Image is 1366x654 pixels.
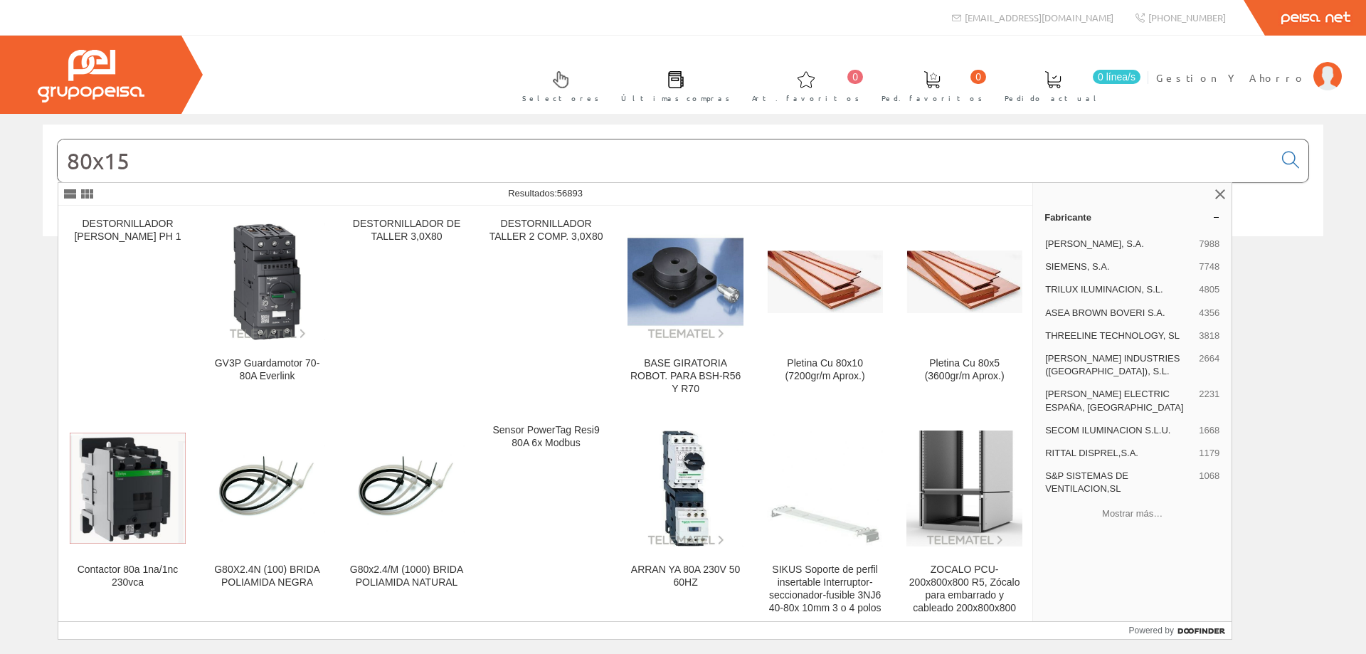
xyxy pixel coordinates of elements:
a: Gestion Y Ahorro [1156,59,1342,73]
span: 7748 [1199,260,1219,273]
div: BASE GIRATORIA ROBOT. PARA BSH-R56 Y R70 [628,357,743,396]
img: Grupo Peisa [38,50,144,102]
span: S&P SISTEMAS DE VENTILACION,SL [1045,470,1193,495]
a: G80X2.4N (100) BRIDA POLIAMIDA NEGRA G80X2.4N (100) BRIDA POLIAMIDA NEGRA [198,413,337,631]
a: G80x2.4/M (1000) BRIDA POLIAMIDA NATURAL G80x2.4/M (1000) BRIDA POLIAMIDA NATURAL [337,413,476,631]
a: Selectores [508,59,606,111]
img: ZOCALO PCU-200x800x800 R5, Zócalo para embarrado y cableado 200x800x800 [906,431,1022,547]
span: ASEA BROWN BOVERI S.A. [1045,307,1193,320]
span: SIEMENS, S.A. [1045,260,1193,273]
a: ZOCALO PCU-200x800x800 R5, Zócalo para embarrado y cableado 200x800x800 ZOCALO PCU-200x800x800 R5... [895,413,1034,631]
span: 0 [847,70,863,84]
span: Últimas compras [621,91,730,105]
div: Sensor PowerTag Resi9 80A 6x Modbus [488,424,604,450]
span: 1179 [1199,447,1219,460]
div: DESTORNILLADOR DE TALLER 3,0X80 [349,218,465,243]
span: 3818 [1199,329,1219,342]
img: ARRAN YA 80A 230V 50 60HZ [628,431,743,547]
div: GV3P Guardamotor 70-80A Everlink [209,357,325,383]
a: GV3P Guardamotor 70-80A Everlink GV3P Guardamotor 70-80A Everlink [198,206,337,412]
span: 7988 [1199,238,1219,250]
div: Pletina Cu 80x5 (3600gr/m Aprox.) [906,357,1022,383]
a: Pletina Cu 80x10 (7200gr/m Aprox.) Pletina Cu 80x10 (7200gr/m Aprox.) [756,206,894,412]
a: Contactor 80a 1na/1nc 230vca Contactor 80a 1na/1nc 230vca [58,413,197,631]
img: G80X2.4N (100) BRIDA POLIAMIDA NEGRA [209,445,325,532]
button: Mostrar más… [1039,502,1226,525]
span: [PERSON_NAME], S.A. [1045,238,1193,250]
a: DESTORNILLADOR [PERSON_NAME] PH 1 [58,206,197,412]
span: 1668 [1199,424,1219,437]
span: 0 [970,70,986,84]
a: SIKUS Soporte de perfil insertable Interruptor-seccionador-fusible 3NJ6 40-80x 10mm 3 o 4 polos S... [756,413,894,631]
div: ARRAN YA 80A 230V 50 60HZ [628,564,743,589]
a: BASE GIRATORIA ROBOT. PARA BSH-R56 Y R70 BASE GIRATORIA ROBOT. PARA BSH-R56 Y R70 [616,206,755,412]
div: © Grupo Peisa [43,254,1323,266]
span: TRILUX ILUMINACION, S.L. [1045,283,1193,296]
span: THREELINE TECHNOLOGY, SL [1045,329,1193,342]
div: Contactor 80a 1na/1nc 230vca [70,564,186,589]
span: [PERSON_NAME] INDUSTRIES ([GEOGRAPHIC_DATA]), S.L. [1045,352,1193,378]
span: 4805 [1199,283,1219,296]
span: Ped. favoritos [881,91,983,105]
img: GV3P Guardamotor 70-80A Everlink [209,223,325,339]
span: 2664 [1199,352,1219,378]
span: Pedido actual [1005,91,1101,105]
span: Resultados: [508,188,583,199]
img: BASE GIRATORIA ROBOT. PARA BSH-R56 Y R70 [628,223,743,339]
div: G80X2.4N (100) BRIDA POLIAMIDA NEGRA [209,564,325,589]
span: 1068 [1199,470,1219,495]
img: Pletina Cu 80x10 (7200gr/m Aprox.) [767,250,883,313]
div: Pletina Cu 80x10 (7200gr/m Aprox.) [767,357,883,383]
span: [EMAIL_ADDRESS][DOMAIN_NAME] [965,11,1113,23]
img: G80x2.4/M (1000) BRIDA POLIAMIDA NATURAL [349,445,465,532]
span: RITTAL DISPREL,S.A. [1045,447,1193,460]
a: Fabricante [1033,206,1232,228]
span: Selectores [522,91,599,105]
input: Buscar... [58,139,1274,182]
img: Contactor 80a 1na/1nc 230vca [70,433,186,544]
a: Sensor PowerTag Resi9 80A 6x Modbus [477,413,615,631]
span: Art. favoritos [752,91,859,105]
a: ARRAN YA 80A 230V 50 60HZ ARRAN YA 80A 230V 50 60HZ [616,413,755,631]
img: SIKUS Soporte de perfil insertable Interruptor-seccionador-fusible 3NJ6 40-80x 10mm 3 o 4 polos [767,431,883,547]
span: 2231 [1199,388,1219,413]
span: 0 línea/s [1093,70,1140,84]
span: [PHONE_NUMBER] [1148,11,1226,23]
a: Powered by [1129,622,1232,639]
span: Gestion Y Ahorro [1156,70,1306,85]
a: Últimas compras [607,59,737,111]
a: Pletina Cu 80x5 (3600gr/m Aprox.) Pletina Cu 80x5 (3600gr/m Aprox.) [895,206,1034,412]
span: SECOM ILUMINACION S.L.U. [1045,424,1193,437]
a: DESTORNILLADOR TALLER 2 COMP. 3,0X80 [477,206,615,412]
div: DESTORNILLADOR [PERSON_NAME] PH 1 [70,218,186,243]
span: 4356 [1199,307,1219,320]
a: DESTORNILLADOR DE TALLER 3,0X80 [337,206,476,412]
div: G80x2.4/M (1000) BRIDA POLIAMIDA NATURAL [349,564,465,589]
img: Pletina Cu 80x5 (3600gr/m Aprox.) [906,250,1022,313]
div: ZOCALO PCU-200x800x800 R5, Zócalo para embarrado y cableado 200x800x800 [906,564,1022,615]
span: [PERSON_NAME] ELECTRIC ESPAÑA, [GEOGRAPHIC_DATA] [1045,388,1193,413]
div: SIKUS Soporte de perfil insertable Interruptor-seccionador-fusible 3NJ6 40-80x 10mm 3 o 4 polos [767,564,883,615]
span: 56893 [557,188,583,199]
span: Powered by [1129,624,1174,637]
div: DESTORNILLADOR TALLER 2 COMP. 3,0X80 [488,218,604,243]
